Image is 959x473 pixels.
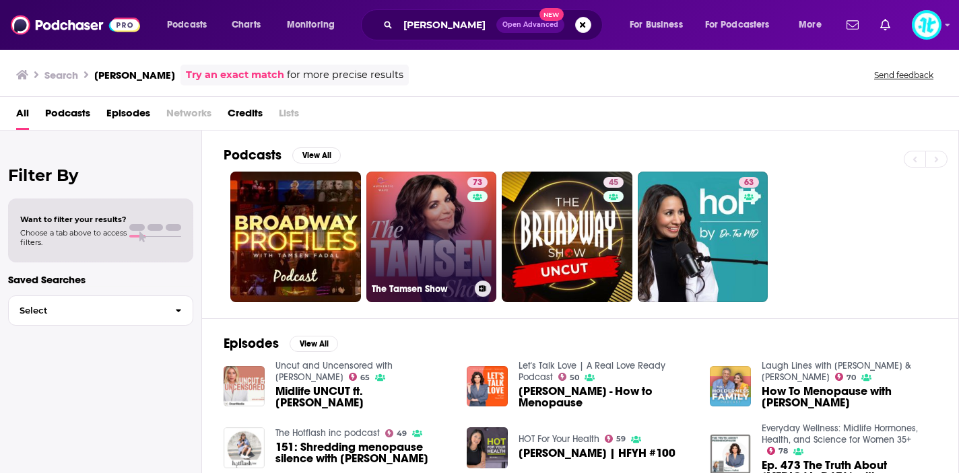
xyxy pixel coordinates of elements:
[232,15,261,34] span: Charts
[16,102,29,130] a: All
[360,375,370,381] span: 65
[366,172,497,302] a: 73The Tamsen Show
[224,427,265,468] img: 151: Shredding menopause silence with Tamsen Fadal
[789,14,838,36] button: open menu
[167,15,207,34] span: Podcasts
[912,10,941,40] span: Logged in as ImpactTheory
[398,14,496,36] input: Search podcasts, credits, & more...
[605,435,626,443] a: 59
[8,166,193,185] h2: Filter By
[473,176,482,190] span: 73
[106,102,150,130] a: Episodes
[767,447,789,455] a: 78
[502,22,558,28] span: Open Advanced
[875,13,896,36] a: Show notifications dropdown
[835,373,857,381] a: 70
[223,14,269,36] a: Charts
[9,306,164,315] span: Select
[94,69,175,81] h3: [PERSON_NAME]
[275,360,393,383] a: Uncut and Uncensored with Caroline Stanbury
[696,14,789,36] button: open menu
[841,13,864,36] a: Show notifications dropdown
[224,147,282,163] h2: Podcasts
[519,447,675,459] span: [PERSON_NAME] | HFYH #100
[224,366,265,407] img: Midlife UNCUT ft. Tamsen Fadal
[385,429,407,437] a: 49
[570,375,579,381] span: 50
[762,386,937,408] a: How To Menopause with Tamsen Fadal
[349,373,370,381] a: 65
[519,386,694,408] a: Tamsen Fadal - How to Menopause
[8,295,193,326] button: Select
[275,386,451,408] a: Midlife UNCUT ft. Tamsen Fadal
[275,427,380,439] a: The Hotflash inc podcast
[166,102,211,130] span: Networks
[870,69,937,81] button: Send feedback
[372,283,469,295] h3: The Tamsen Show
[744,176,754,190] span: 63
[912,10,941,40] img: User Profile
[467,177,488,188] a: 73
[519,360,665,383] a: Let's Talk Love | A Real Love Ready Podcast
[44,69,78,81] h3: Search
[292,147,341,163] button: View All
[287,67,403,83] span: for more precise results
[616,436,626,442] span: 59
[710,366,751,407] img: How To Menopause with Tamsen Fadal
[558,373,580,381] a: 50
[638,172,768,302] a: 63
[739,177,759,188] a: 63
[287,15,335,34] span: Monitoring
[762,386,937,408] span: How To Menopause with [PERSON_NAME]
[279,102,299,130] span: Lists
[912,10,941,40] button: Show profile menu
[603,177,624,188] a: 45
[496,17,564,33] button: Open AdvancedNew
[277,14,352,36] button: open menu
[630,15,683,34] span: For Business
[224,335,279,352] h2: Episodes
[20,228,127,247] span: Choose a tab above to access filters.
[519,386,694,408] span: [PERSON_NAME] - How to Menopause
[224,147,341,163] a: PodcastsView All
[502,172,632,302] a: 45
[275,441,451,464] a: 151: Shredding menopause silence with Tamsen Fadal
[539,8,564,21] span: New
[290,336,338,352] button: View All
[847,375,856,381] span: 70
[467,366,508,407] img: Tamsen Fadal - How to Menopause
[705,15,770,34] span: For Podcasters
[158,14,224,36] button: open menu
[20,215,127,224] span: Want to filter your results?
[620,14,700,36] button: open menu
[519,433,599,445] a: HOT For Your Health
[186,67,284,83] a: Try an exact match
[519,447,675,459] a: Tamsen Fadal | HFYH #100
[779,448,788,454] span: 78
[275,441,451,464] span: 151: Shredding menopause silence with [PERSON_NAME]
[45,102,90,130] a: Podcasts
[799,15,822,34] span: More
[467,427,508,468] img: Tamsen Fadal | HFYH #100
[374,9,616,40] div: Search podcasts, credits, & more...
[275,386,451,408] span: Midlife UNCUT ft. [PERSON_NAME]
[224,335,338,352] a: EpisodesView All
[762,423,918,445] a: Everyday Wellness: Midlife Hormones, Health, and Science for Women 35+
[397,431,407,437] span: 49
[762,360,911,383] a: Laugh Lines with Kim & Penn Holderness
[11,12,140,38] img: Podchaser - Follow, Share and Rate Podcasts
[228,102,263,130] a: Credits
[609,176,618,190] span: 45
[8,273,193,286] p: Saved Searches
